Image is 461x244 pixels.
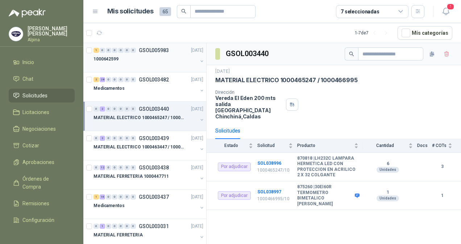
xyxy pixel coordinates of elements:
div: 0 [118,165,124,170]
p: Vereda El Eden 200 mts salida [GEOGRAPHIC_DATA] Chinchiná , Caldas [215,95,283,119]
div: 0 [112,224,117,229]
span: Inicio [22,58,34,66]
span: Cantidad [363,143,407,148]
a: Licitaciones [9,105,75,119]
p: [DATE] [191,164,203,171]
span: Remisiones [22,199,49,207]
div: 1 - 7 de 7 [355,27,392,39]
p: [DATE] [191,106,203,113]
span: Aprobaciones [22,158,54,166]
b: 870818 | LH232C LAMPARA HERMETICA LED CON PROTECCION EN ACRILICO 2 X 32 COLGANTE [297,156,358,178]
a: 0 12 0 0 0 0 0 GSOL003438[DATE] MATERIAL FERRETERIA 1000447711 [94,163,205,186]
div: 0 [118,48,124,53]
div: 0 [118,77,124,82]
a: 0 2 0 0 0 0 0 GSOL003439[DATE] MATERIAL ELECTRICO 1000463447 / 1000465800 [94,134,205,157]
th: Producto [297,139,363,152]
p: GSOL003482 [139,77,169,82]
div: 0 [130,224,136,229]
div: 0 [130,194,136,199]
button: Mís categorías [398,26,452,40]
a: Solicitudes [9,89,75,102]
div: 0 [118,194,124,199]
p: [DATE] [191,135,203,142]
div: 0 [100,48,105,53]
p: GSOL003438 [139,165,169,170]
p: GSOL003439 [139,136,169,141]
a: Órdenes de Compra [9,172,75,194]
div: 0 [106,48,111,53]
a: 0 2 0 0 0 0 0 GSOL003440[DATE] MATERIAL ELECTRICO 1000465247 / 1000466995 [94,105,205,128]
div: 0 [124,106,130,112]
div: 0 [112,165,117,170]
th: Docs [417,139,432,152]
p: 1000466995/10 [257,195,293,202]
span: 1 [447,3,454,10]
span: search [349,51,354,56]
div: 0 [112,106,117,112]
div: 28 [100,77,105,82]
div: Unidades [377,195,399,201]
div: 7 seleccionadas [341,8,379,16]
span: Licitaciones [22,108,49,116]
div: 0 [124,136,130,141]
b: 875260 | 30EI60R TERMOMETRO BIMETALICO [PERSON_NAME] [297,184,353,207]
b: 1 [432,192,452,199]
span: search [181,9,186,14]
div: Solicitudes [215,127,240,135]
h1: Mis solicitudes [107,6,154,17]
div: 1 [94,48,99,53]
div: 2 [94,77,99,82]
th: Cantidad [363,139,417,152]
div: 0 [124,194,130,199]
div: Por adjudicar [218,191,251,200]
div: 1 [94,194,99,199]
div: 0 [94,136,99,141]
p: [DATE] [215,68,230,75]
span: Chat [22,75,33,83]
p: MATERIAL ELECTRICO 1000465247 / 1000466995 [215,76,357,84]
div: 12 [100,165,105,170]
div: 0 [118,224,124,229]
p: Alpina [28,38,75,42]
a: SOL038996 [257,161,281,166]
b: 3 [432,163,452,170]
img: Company Logo [9,27,23,41]
a: 2 28 0 0 0 0 0 GSOL003482[DATE] Medicamentos [94,75,205,98]
a: SOL038997 [257,189,281,194]
p: [DATE] [191,76,203,83]
a: Chat [9,72,75,86]
p: [DATE] [191,223,203,230]
p: GSOL003440 [139,106,169,112]
div: 0 [130,48,136,53]
img: Logo peakr [9,9,46,17]
div: 0 [112,194,117,199]
a: 1 0 0 0 0 0 0 GSOL005983[DATE] 1000642599 [94,46,205,69]
div: 0 [118,136,124,141]
div: 0 [124,48,130,53]
p: GSOL003031 [139,224,169,229]
p: GSOL003437 [139,194,169,199]
button: 1 [439,5,452,18]
div: 0 [124,224,130,229]
div: 0 [112,48,117,53]
a: Inicio [9,55,75,69]
span: Cotizar [22,142,39,150]
p: Dirección [215,90,283,95]
div: 0 [118,106,124,112]
span: Negociaciones [22,125,56,133]
div: 0 [130,106,136,112]
div: 0 [112,77,117,82]
th: # COTs [432,139,461,152]
p: MATERIAL FERRETERIA 1000447711 [94,173,169,180]
div: 0 [94,224,99,229]
p: 1000642599 [94,56,119,63]
p: [DATE] [191,194,203,201]
div: Por adjudicar [218,163,251,171]
b: 6 [363,161,413,167]
a: Remisiones [9,197,75,210]
p: MATERIAL ELECTRICO 1000465247 / 1000466995 [94,114,184,121]
th: Estado [207,139,257,152]
p: [DATE] [191,47,203,54]
span: 65 [159,7,171,16]
p: MATERIAL FERRETERIA [94,232,143,239]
